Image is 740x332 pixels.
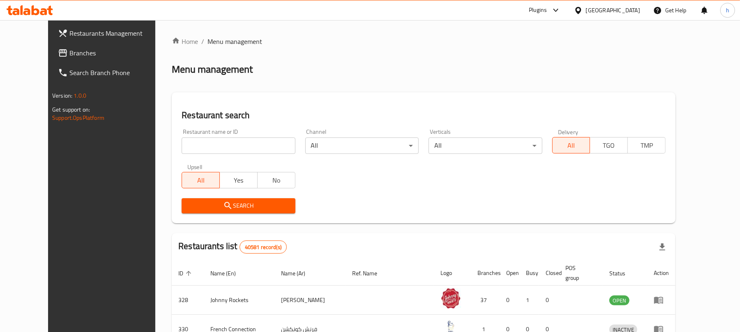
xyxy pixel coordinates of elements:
[69,48,165,58] span: Branches
[204,286,274,315] td: Johnny Rockets
[172,37,675,46] nav: breadcrumb
[440,288,461,309] img: Johnny Rockets
[274,286,346,315] td: [PERSON_NAME]
[178,240,287,254] h2: Restaurants list
[188,201,288,211] span: Search
[609,268,636,278] span: Status
[565,263,593,283] span: POS group
[207,37,262,46] span: Menu management
[240,243,286,251] span: 40581 record(s)
[172,286,204,315] td: 328
[556,140,587,151] span: All
[654,295,669,305] div: Menu
[590,137,628,153] button: TGO
[69,28,165,38] span: Restaurants Management
[210,268,247,278] span: Name (En)
[178,268,194,278] span: ID
[182,172,220,188] button: All
[529,5,547,15] div: Plugins
[69,68,165,78] span: Search Branch Phone
[552,137,590,153] button: All
[627,137,666,153] button: TMP
[726,6,729,15] span: h
[201,37,204,46] li: /
[558,129,579,135] label: Delivery
[305,137,419,154] div: All
[539,286,559,315] td: 0
[539,261,559,286] th: Closed
[182,109,666,121] h2: Restaurant search
[52,112,104,123] a: Support.OpsPlatform
[652,237,672,257] div: Export file
[51,63,172,82] a: Search Branch Phone
[281,268,316,278] span: Name (Ar)
[187,164,203,169] label: Upsell
[647,261,675,286] th: Action
[257,172,295,188] button: No
[500,261,519,286] th: Open
[223,174,254,186] span: Yes
[172,63,253,76] h2: Menu management
[52,104,90,115] span: Get support on:
[609,296,629,305] span: OPEN
[182,198,295,213] button: Search
[500,286,519,315] td: 0
[51,23,172,43] a: Restaurants Management
[471,286,500,315] td: 37
[471,261,500,286] th: Branches
[353,268,388,278] span: Ref. Name
[74,90,86,101] span: 1.0.0
[593,140,625,151] span: TGO
[240,240,287,254] div: Total records count
[185,174,217,186] span: All
[519,286,539,315] td: 1
[631,140,662,151] span: TMP
[182,137,295,154] input: Search for restaurant name or ID..
[586,6,640,15] div: [GEOGRAPHIC_DATA]
[172,37,198,46] a: Home
[52,90,72,101] span: Version:
[51,43,172,63] a: Branches
[434,261,471,286] th: Logo
[261,174,292,186] span: No
[219,172,258,188] button: Yes
[429,137,542,154] div: All
[519,261,539,286] th: Busy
